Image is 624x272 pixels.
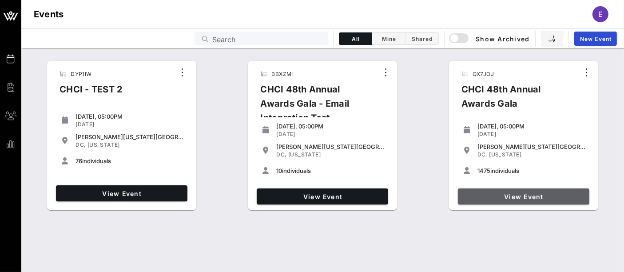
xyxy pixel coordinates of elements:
button: Mine [372,32,405,45]
div: [DATE], 05:00PM [276,123,385,130]
div: individuals [276,167,385,174]
span: New Event [580,36,612,42]
span: QX7JOJ [473,71,494,77]
div: individuals [76,157,184,164]
button: Show Archived [450,31,530,47]
span: View Event [260,193,385,200]
span: BBXZMI [271,71,293,77]
span: 1475 [477,167,490,174]
div: [PERSON_NAME][US_STATE][GEOGRAPHIC_DATA] [276,143,385,150]
span: 76 [76,157,82,164]
span: DC, [76,141,86,148]
a: View Event [257,188,388,204]
a: View Event [458,188,589,204]
span: 10 [276,167,282,174]
span: All [345,36,366,42]
div: CHCI 48th Annual Awards Gala - Email Integration Test [253,82,378,132]
div: [PERSON_NAME][US_STATE][GEOGRAPHIC_DATA] [76,133,184,140]
div: [DATE] [477,131,586,138]
span: Show Archived [450,33,529,44]
span: DC, [477,151,488,158]
h1: Events [34,7,64,21]
span: [US_STATE] [489,151,521,158]
div: CHCI - TEST 2 [52,82,130,104]
div: [PERSON_NAME][US_STATE][GEOGRAPHIC_DATA] [477,143,586,150]
div: E [592,6,608,22]
div: [DATE] [76,121,184,128]
span: DC, [276,151,286,158]
a: View Event [56,185,187,201]
span: View Event [461,193,586,200]
span: [US_STATE] [288,151,321,158]
span: E [598,10,603,19]
span: Mine [378,36,400,42]
button: All [339,32,372,45]
div: individuals [477,167,586,174]
div: CHCI 48th Annual Awards Gala [454,82,580,118]
span: Shared [411,36,433,42]
button: Shared [405,32,439,45]
span: DYP1IW [71,71,91,77]
a: New Event [574,32,617,46]
div: [DATE] [276,131,385,138]
div: [DATE], 05:00PM [76,113,184,120]
div: [DATE], 05:00PM [477,123,586,130]
span: View Event [60,190,184,197]
span: [US_STATE] [87,141,120,148]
